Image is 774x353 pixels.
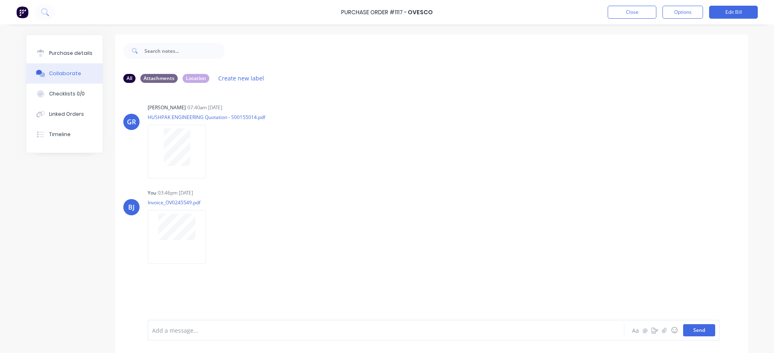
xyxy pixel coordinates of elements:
button: Purchase details [26,43,103,63]
img: Factory [16,6,28,18]
div: Location [183,74,209,83]
p: Invoice_OV0245549.pdf [148,199,214,206]
div: 03:46pm [DATE] [158,189,193,197]
button: Linked Orders [26,104,103,124]
p: HUSHPAK ENGINEERING Quotation - S00155014.pdf [148,114,265,121]
button: Create new label [214,73,269,84]
button: Aa [630,325,640,335]
button: Edit Bill [709,6,758,19]
button: Timeline [26,124,103,145]
div: GR [127,117,136,127]
div: Purchase Order #1117 - [341,8,407,17]
div: BJ [128,202,135,212]
button: Checklists 0/0 [26,84,103,104]
div: Collaborate [49,70,81,77]
div: Timeline [49,131,71,138]
div: 07:40am [DATE] [187,104,222,111]
button: Close [608,6,656,19]
button: Options [662,6,703,19]
button: @ [640,325,650,335]
button: Collaborate [26,63,103,84]
div: [PERSON_NAME] [148,104,186,111]
div: Purchase details [49,50,92,57]
div: Attachments [140,74,178,83]
div: All [123,74,135,83]
button: Send [683,324,715,336]
div: Linked Orders [49,110,84,118]
div: Ovesco [408,8,433,17]
div: Checklists 0/0 [49,90,85,97]
div: You [148,189,156,197]
button: ☺ [669,325,679,335]
input: Search notes... [144,43,225,59]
